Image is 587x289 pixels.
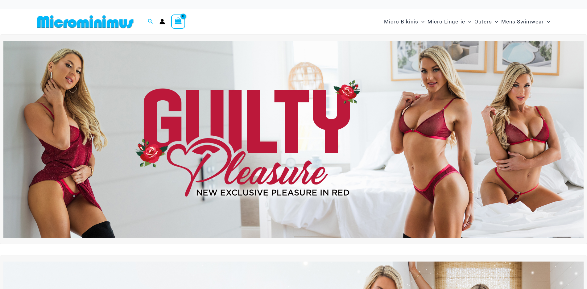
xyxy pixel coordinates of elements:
a: Mens SwimwearMenu ToggleMenu Toggle [500,12,552,31]
span: Micro Bikinis [384,14,418,30]
img: MM SHOP LOGO FLAT [35,15,136,29]
a: Account icon link [159,19,165,24]
span: Menu Toggle [492,14,498,30]
a: Search icon link [148,18,153,26]
a: Micro BikinisMenu ToggleMenu Toggle [382,12,426,31]
span: Micro Lingerie [428,14,465,30]
img: Guilty Pleasures Red Lingerie [3,41,584,238]
nav: Site Navigation [382,11,553,32]
span: Outers [474,14,492,30]
a: Micro LingerieMenu ToggleMenu Toggle [426,12,473,31]
span: Mens Swimwear [501,14,544,30]
span: Menu Toggle [418,14,424,30]
a: View Shopping Cart, empty [171,14,185,29]
span: Menu Toggle [465,14,471,30]
a: OutersMenu ToggleMenu Toggle [473,12,500,31]
span: Menu Toggle [544,14,550,30]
